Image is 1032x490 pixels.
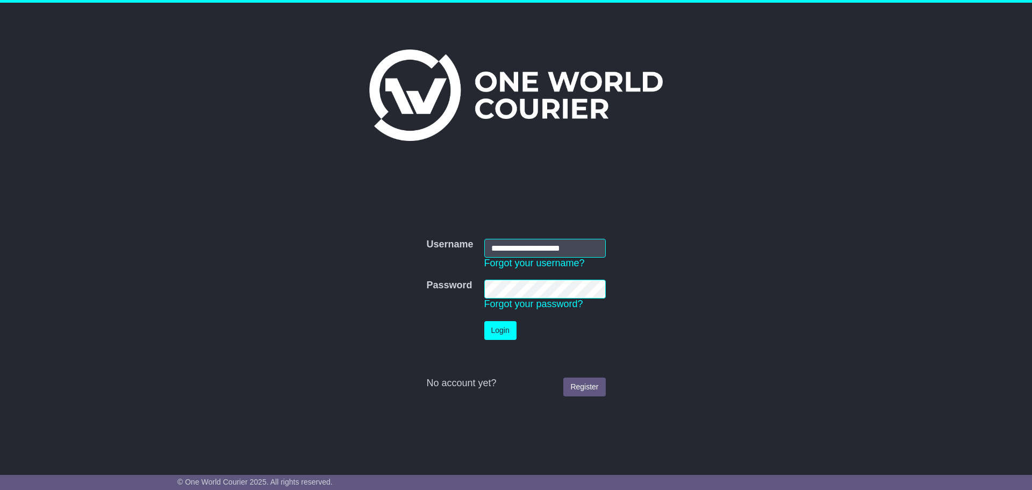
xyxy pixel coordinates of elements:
button: Login [484,321,517,340]
a: Forgot your username? [484,258,585,268]
div: No account yet? [426,378,605,389]
label: Password [426,280,472,292]
img: One World [369,49,663,141]
label: Username [426,239,473,251]
a: Forgot your password? [484,299,583,309]
a: Register [563,378,605,396]
span: © One World Courier 2025. All rights reserved. [177,478,333,486]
